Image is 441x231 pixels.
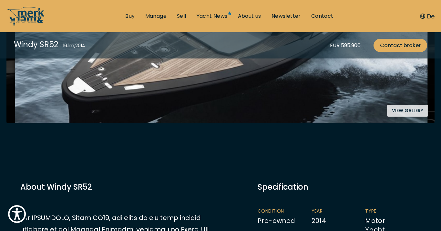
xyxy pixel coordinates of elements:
span: Type [365,208,406,215]
a: / [6,20,45,28]
div: Windy SR52 [14,39,58,50]
a: Contact broker [374,39,427,52]
h3: About Windy SR52 [20,181,212,193]
button: De [420,12,435,21]
button: View gallery [387,105,428,117]
a: Buy [125,13,135,20]
a: Newsletter [272,13,301,20]
div: Specification [258,181,421,193]
span: Contact broker [380,41,421,49]
span: Condition [258,208,299,215]
a: About us [238,13,261,20]
span: Year [312,208,353,215]
a: Manage [145,13,167,20]
div: 16.1 m , 2014 [63,42,85,49]
button: Show Accessibility Preferences [6,204,27,225]
a: Yacht News [197,13,228,20]
div: EUR 595.900 [330,41,361,49]
a: Sell [177,13,186,20]
a: Contact [311,13,333,20]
